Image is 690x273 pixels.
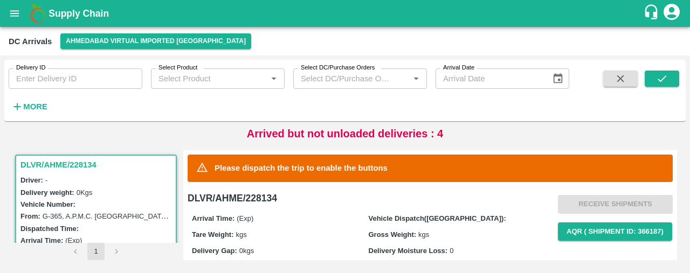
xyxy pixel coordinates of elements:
[23,102,47,111] strong: More
[2,1,27,26] button: open drawer
[369,247,448,255] label: Delivery Moisture Loss:
[267,72,281,86] button: Open
[548,68,568,89] button: Choose date
[247,125,444,142] p: Arrived but not unloaded deliveries : 4
[215,162,388,174] p: Please dispatch the trip to enable the buttons
[409,72,423,86] button: Open
[16,64,45,72] label: Delivery ID
[87,243,105,260] button: page 1
[158,64,197,72] label: Select Product
[154,72,264,86] input: Select Product
[49,8,109,19] b: Supply Chain
[369,214,506,222] label: Vehicle Dispatch([GEOGRAPHIC_DATA]):
[45,176,47,184] span: -
[237,214,253,222] span: (Exp)
[450,247,453,255] span: 0
[296,72,392,86] input: Select DC/Purchase Orders
[49,6,643,21] a: Supply Chain
[369,230,417,239] label: Gross Weight:
[188,191,549,206] h6: DLVR/AHME/228134
[20,176,43,184] label: Driver:
[20,158,175,172] h3: DLVR/AHME/228134
[9,97,50,116] button: More
[65,236,82,244] label: (Exp)
[20,236,63,244] label: Arrival Time:
[558,222,672,241] button: AQR ( Shipment Id: 366187)
[236,230,247,239] span: kgs
[301,64,375,72] label: Select DC/Purchase Orders
[20,225,79,233] label: Dispatched Time:
[662,2,681,25] div: account of current user
[239,247,254,255] span: 0 kgs
[192,214,234,222] label: Arrival Time:
[192,247,237,255] label: Delivery Gap:
[65,243,127,260] nav: pagination navigation
[192,230,234,239] label: Tare Weight:
[443,64,474,72] label: Arrival Date
[9,68,142,89] input: Enter Delivery ID
[60,33,251,49] button: Select DC
[436,68,543,89] input: Arrival Date
[9,34,52,48] div: DC Arrivals
[20,212,40,220] label: From:
[643,4,662,23] div: customer-support
[27,3,49,24] img: logo
[77,188,93,197] label: 0 Kgs
[20,188,74,197] label: Delivery weight:
[20,200,75,208] label: Vehicle Number:
[418,230,429,239] span: kgs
